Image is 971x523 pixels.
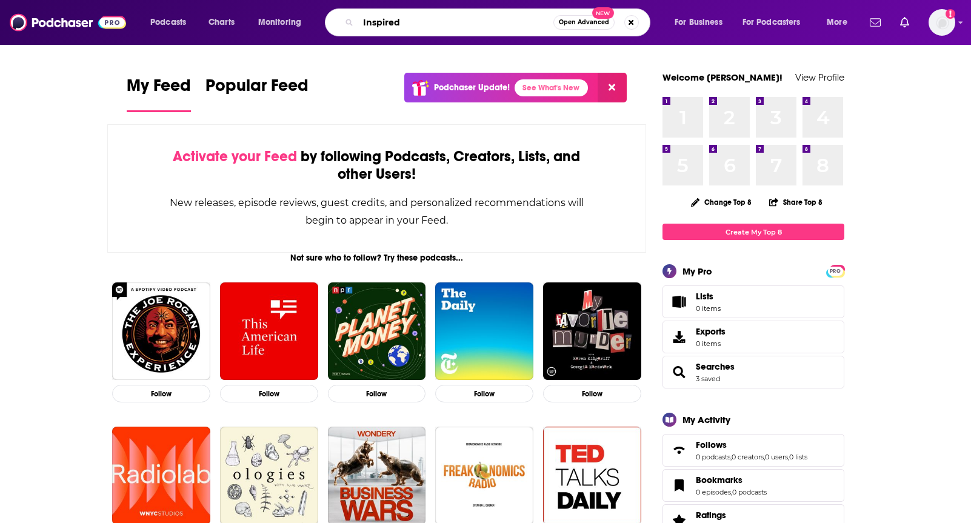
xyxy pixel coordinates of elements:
[828,266,843,275] a: PRO
[112,282,210,381] img: The Joe Rogan Experience
[205,75,309,112] a: Popular Feed
[258,14,301,31] span: Monitoring
[112,385,210,402] button: Follow
[696,291,713,302] span: Lists
[865,12,886,33] a: Show notifications dropdown
[675,14,722,31] span: For Business
[662,356,844,388] span: Searches
[328,385,426,402] button: Follow
[328,282,426,381] img: Planet Money
[828,267,843,276] span: PRO
[696,326,726,337] span: Exports
[358,13,553,32] input: Search podcasts, credits, & more...
[543,385,641,402] button: Follow
[127,75,191,103] span: My Feed
[827,14,847,31] span: More
[127,75,191,112] a: My Feed
[662,224,844,240] a: Create My Top 8
[696,488,731,496] a: 0 episodes
[696,361,735,372] a: Searches
[662,469,844,502] span: Bookmarks
[696,475,767,485] a: Bookmarks
[696,510,767,521] a: Ratings
[169,194,585,229] div: New releases, episode reviews, guest credits, and personalized recommendations will begin to appe...
[169,148,585,183] div: by following Podcasts, Creators, Lists, and other Users!
[929,9,955,36] span: Logged in as carolinejames
[765,453,788,461] a: 0 users
[732,488,767,496] a: 0 podcasts
[434,82,510,93] p: Podchaser Update!
[696,510,726,521] span: Ratings
[696,439,807,450] a: Follows
[929,9,955,36] button: Show profile menu
[667,364,691,381] a: Searches
[788,453,789,461] span: ,
[795,72,844,83] a: View Profile
[553,15,615,30] button: Open AdvancedNew
[435,282,533,381] img: The Daily
[201,13,242,32] a: Charts
[789,453,807,461] a: 0 lists
[667,293,691,310] span: Lists
[173,147,297,165] span: Activate your Feed
[732,453,764,461] a: 0 creators
[696,475,742,485] span: Bookmarks
[150,14,186,31] span: Podcasts
[895,12,914,33] a: Show notifications dropdown
[10,11,126,34] img: Podchaser - Follow, Share and Rate Podcasts
[696,339,726,348] span: 0 items
[205,75,309,103] span: Popular Feed
[769,190,823,214] button: Share Top 8
[818,13,863,32] button: open menu
[696,304,721,313] span: 0 items
[730,453,732,461] span: ,
[682,414,730,425] div: My Activity
[764,453,765,461] span: ,
[667,328,691,345] span: Exports
[515,79,588,96] a: See What's New
[107,253,646,263] div: Not sure who to follow? Try these podcasts...
[667,442,691,459] a: Follows
[662,434,844,467] span: Follows
[682,265,712,277] div: My Pro
[929,9,955,36] img: User Profile
[696,453,730,461] a: 0 podcasts
[667,477,691,494] a: Bookmarks
[435,385,533,402] button: Follow
[559,19,609,25] span: Open Advanced
[250,13,317,32] button: open menu
[684,195,759,210] button: Change Top 8
[731,488,732,496] span: ,
[742,14,801,31] span: For Podcasters
[220,385,318,402] button: Follow
[662,285,844,318] a: Lists
[662,72,782,83] a: Welcome [PERSON_NAME]!
[946,9,955,19] svg: Add a profile image
[336,8,662,36] div: Search podcasts, credits, & more...
[666,13,738,32] button: open menu
[696,291,721,302] span: Lists
[592,7,614,19] span: New
[142,13,202,32] button: open menu
[696,439,727,450] span: Follows
[662,321,844,353] a: Exports
[543,282,641,381] img: My Favorite Murder with Karen Kilgariff and Georgia Hardstark
[735,13,818,32] button: open menu
[696,375,720,383] a: 3 saved
[209,14,235,31] span: Charts
[220,282,318,381] img: This American Life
